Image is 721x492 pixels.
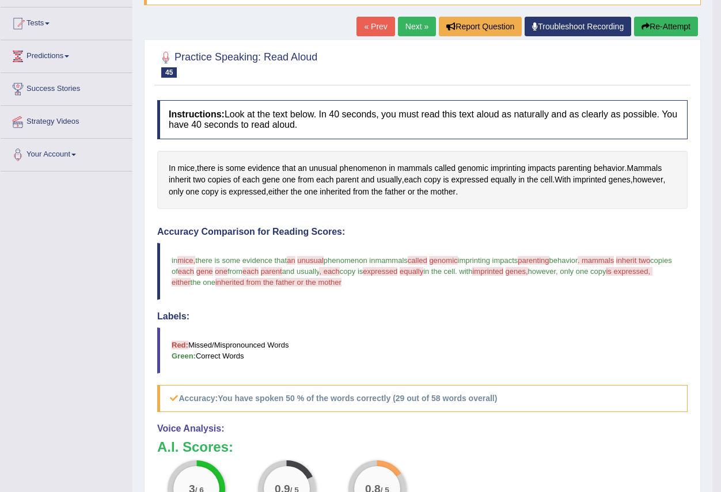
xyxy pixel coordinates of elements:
[233,174,240,186] span: Click to see word definition
[609,174,631,186] span: Click to see word definition
[298,162,307,174] span: Click to see word definition
[435,162,456,174] span: Click to see word definition
[1,73,132,102] a: Success Stories
[178,267,194,276] span: each
[340,162,387,174] span: Click to see word definition
[398,17,436,36] a: Next »
[226,162,245,174] span: Click to see word definition
[389,162,395,174] span: Click to see word definition
[429,256,457,265] span: genomic
[518,174,525,186] span: Click to see word definition
[472,267,503,276] span: imprinted
[172,352,196,360] b: Green:
[282,174,295,186] span: Click to see word definition
[408,256,427,265] span: called
[560,267,606,276] span: only one copy
[431,186,456,198] span: Click to see word definition
[361,174,374,186] span: Click to see word definition
[555,174,571,186] span: Click to see word definition
[443,174,449,186] span: Click to see word definition
[298,174,314,186] span: Click to see word definition
[172,256,177,265] span: in
[297,256,324,265] span: unusual
[356,17,394,36] a: « Prev
[506,267,528,276] span: genes,
[157,424,688,434] h4: Voice Analysis:
[616,256,650,265] span: inherit two
[196,267,213,276] span: gene
[400,267,423,276] span: equally
[439,17,522,36] button: Report Question
[556,267,558,276] span: ,
[191,278,215,287] span: the one
[558,162,591,174] span: Click to see word definition
[1,106,132,135] a: Strategy Videos
[397,162,432,174] span: Click to see word definition
[417,186,428,198] span: Click to see word definition
[195,256,287,265] span: there is some evidence that
[459,267,472,276] span: with
[316,174,333,186] span: Click to see word definition
[193,174,206,186] span: Click to see word definition
[423,267,455,276] span: in the cell
[336,174,359,186] span: Click to see word definition
[458,162,488,174] span: Click to see word definition
[291,186,302,198] span: Click to see word definition
[157,151,688,209] div: , . , . , , , .
[353,186,369,198] span: Click to see word definition
[157,385,688,412] h5: Accuracy:
[528,162,555,174] span: Click to see word definition
[215,267,227,276] span: one
[169,109,225,119] b: Instructions:
[1,7,132,36] a: Tests
[527,174,538,186] span: Click to see word definition
[404,174,422,186] span: Click to see word definition
[262,174,280,186] span: Click to see word definition
[528,267,556,276] span: however
[202,186,219,198] span: Click to see word definition
[157,439,233,455] b: A.I. Scores:
[458,256,518,265] span: imprinting impacts
[540,174,552,186] span: Click to see word definition
[282,162,295,174] span: Click to see word definition
[248,162,280,174] span: Click to see word definition
[186,186,199,198] span: Click to see word definition
[157,327,688,373] blockquote: Missed/Mispronounced Words Correct Words
[309,162,337,174] span: Click to see word definition
[1,139,132,167] a: Your Account
[221,186,226,198] span: Click to see word definition
[424,174,441,186] span: Click to see word definition
[451,174,488,186] span: Click to see word definition
[177,256,195,265] span: mice,
[324,256,375,265] span: phenomenon in
[304,186,317,198] span: Click to see word definition
[169,174,191,186] span: Click to see word definition
[634,17,698,36] button: Re-Attempt
[169,162,176,174] span: Click to see word definition
[215,278,341,287] span: inherited from the father or the mother
[287,256,295,265] span: an
[197,162,215,174] span: Click to see word definition
[178,162,195,174] span: Click to see word definition
[633,174,663,186] span: Click to see word definition
[227,267,242,276] span: from
[157,311,688,322] h4: Labels:
[573,174,606,186] span: Click to see word definition
[385,186,405,198] span: Click to see word definition
[363,267,397,276] span: expressed
[172,341,188,349] b: Red:
[549,256,578,265] span: behavior
[455,267,457,276] span: .
[157,49,317,78] h2: Practice Speaking: Read Aloud
[578,256,614,265] span: . mammals
[169,186,184,198] span: Click to see word definition
[282,267,320,276] span: and usually
[218,162,223,174] span: Click to see word definition
[320,186,351,198] span: Click to see word definition
[627,162,662,174] span: Click to see word definition
[525,17,631,36] a: Troubleshoot Recording
[340,267,363,276] span: copy is
[491,162,526,174] span: Click to see word definition
[375,256,407,265] span: mammals
[1,40,132,69] a: Predictions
